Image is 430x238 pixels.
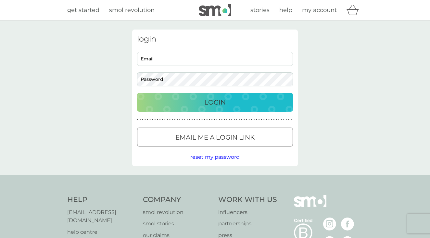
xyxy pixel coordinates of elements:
[67,195,136,205] h4: Help
[211,118,213,121] p: ●
[253,118,255,121] p: ●
[184,118,185,121] p: ●
[250,6,270,15] a: stories
[294,195,326,217] img: smol
[190,153,240,161] button: reset my password
[169,118,171,121] p: ●
[347,4,363,17] div: basket
[279,6,292,14] span: help
[218,219,277,228] a: partnerships
[182,118,183,121] p: ●
[189,118,190,121] p: ●
[250,6,270,14] span: stories
[278,118,280,121] p: ●
[175,132,255,143] p: Email me a login link
[239,118,240,121] p: ●
[187,118,188,121] p: ●
[152,118,153,121] p: ●
[236,118,237,121] p: ●
[241,118,242,121] p: ●
[137,118,138,121] p: ●
[266,118,267,121] p: ●
[291,118,292,121] p: ●
[271,118,272,121] p: ●
[219,118,220,121] p: ●
[288,118,289,121] p: ●
[143,195,212,205] h4: Company
[142,118,143,121] p: ●
[261,118,262,121] p: ●
[244,118,245,121] p: ●
[281,118,282,121] p: ●
[167,118,168,121] p: ●
[209,118,210,121] p: ●
[140,118,141,121] p: ●
[229,118,230,121] p: ●
[204,118,205,121] p: ●
[286,118,287,121] p: ●
[190,154,240,160] span: reset my password
[231,118,233,121] p: ●
[251,118,252,121] p: ●
[279,6,292,15] a: help
[259,118,260,121] p: ●
[268,118,270,121] p: ●
[192,118,193,121] p: ●
[201,118,203,121] p: ●
[302,6,337,15] a: my account
[226,118,228,121] p: ●
[179,118,181,121] p: ●
[199,118,200,121] p: ●
[109,6,155,14] span: smol revolution
[218,195,277,205] h4: Work With Us
[143,208,212,217] a: smol revolution
[199,4,231,16] img: smol
[177,118,178,121] p: ●
[196,118,198,121] p: ●
[137,128,293,146] button: Email me a login link
[137,34,293,44] h3: login
[149,118,151,121] p: ●
[194,118,195,121] p: ●
[276,118,277,121] p: ●
[157,118,158,121] p: ●
[234,118,235,121] p: ●
[67,228,136,236] a: help centre
[137,93,293,112] button: Login
[154,118,156,121] p: ●
[256,118,257,121] p: ●
[67,6,99,15] a: get started
[164,118,166,121] p: ●
[323,218,336,231] img: visit the smol Instagram page
[221,118,222,121] p: ●
[159,118,161,121] p: ●
[143,219,212,228] a: smol stories
[204,97,226,107] p: Login
[224,118,225,121] p: ●
[145,118,146,121] p: ●
[246,118,247,121] p: ●
[283,118,285,121] p: ●
[302,6,337,14] span: my account
[162,118,163,121] p: ●
[147,118,148,121] p: ●
[248,118,250,121] p: ●
[67,6,99,14] span: get started
[218,208,277,217] a: influencers
[216,118,218,121] p: ●
[174,118,175,121] p: ●
[263,118,265,121] p: ●
[214,118,215,121] p: ●
[341,218,354,231] img: visit the smol Facebook page
[67,208,136,225] a: [EMAIL_ADDRESS][DOMAIN_NAME]
[172,118,173,121] p: ●
[273,118,274,121] p: ●
[109,6,155,15] a: smol revolution
[207,118,208,121] p: ●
